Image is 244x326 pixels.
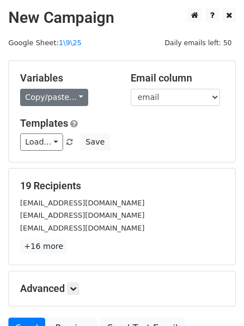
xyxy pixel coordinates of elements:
a: 1\9\25 [59,39,82,47]
iframe: Chat Widget [188,272,244,326]
a: Templates [20,117,68,129]
small: [EMAIL_ADDRESS][DOMAIN_NAME] [20,199,145,207]
a: Daily emails left: 50 [161,39,236,47]
a: Copy/paste... [20,89,88,106]
small: [EMAIL_ADDRESS][DOMAIN_NAME] [20,211,145,219]
button: Save [80,133,109,151]
h2: New Campaign [8,8,236,27]
span: Daily emails left: 50 [161,37,236,49]
h5: 19 Recipients [20,180,224,192]
a: Load... [20,133,63,151]
a: +16 more [20,239,67,253]
small: [EMAIL_ADDRESS][DOMAIN_NAME] [20,224,145,232]
small: Google Sheet: [8,39,82,47]
h5: Variables [20,72,114,84]
h5: Email column [131,72,224,84]
h5: Advanced [20,282,224,295]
